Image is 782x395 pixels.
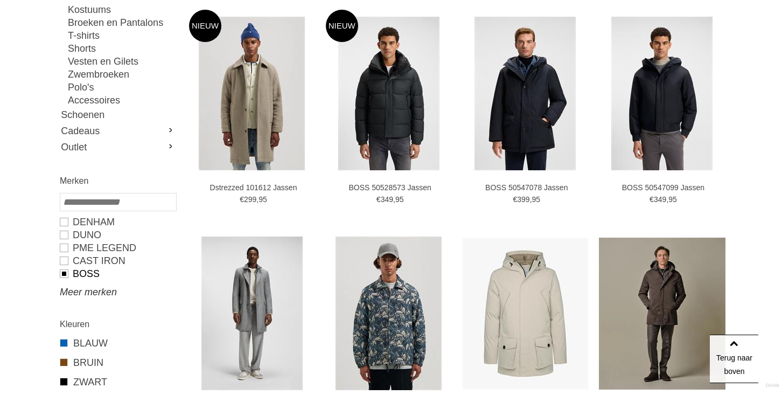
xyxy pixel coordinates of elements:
a: Meer merken [60,286,176,299]
a: BOSS 50547099 Jassen [604,183,722,192]
span: 95 [259,195,267,204]
a: Polo's [68,81,176,94]
span: , [256,195,259,204]
a: Terug naar boven [710,335,758,383]
a: BRUIN [60,356,176,370]
span: 349 [381,195,393,204]
a: Zwembroeken [68,68,176,81]
a: CAST IRON [60,254,176,267]
a: Kostuums [68,3,176,16]
a: Schoenen [60,107,176,123]
img: Dstrezzed 151016-aw25 Jassen [336,237,442,390]
a: DENHAM [60,216,176,228]
span: € [513,195,517,204]
span: 95 [532,195,541,204]
a: Accessoires [68,94,176,107]
span: € [240,195,244,204]
a: BOSS 50528573 Jassen [331,183,449,192]
span: € [376,195,381,204]
span: 299 [244,195,256,204]
span: , [393,195,395,204]
span: 95 [668,195,677,204]
a: Duno [60,228,176,241]
span: 349 [654,195,666,204]
img: BOSS 50547099 Jassen [611,17,713,170]
a: Divide [766,379,779,392]
a: Broeken en Pantalons [68,16,176,29]
span: , [666,195,668,204]
a: BLAUW [60,336,176,350]
a: Shorts [68,42,176,55]
a: BOSS 50547078 Jassen [467,183,586,192]
a: BOSS [60,267,176,280]
span: , [530,195,532,204]
a: Outlet [60,139,176,155]
img: PROFUOMO Ppwu30004c Jassen [599,238,725,390]
a: Vesten en Gilets [68,55,176,68]
h2: Merken [60,174,176,188]
img: PROFUOMO Ppwu30005b Jassen [462,238,589,390]
img: Dstrezzed 101612 Jassen [199,17,305,170]
a: Cadeaus [60,123,176,139]
a: Dstrezzed 101612 Jassen [194,183,313,192]
span: 399 [517,195,529,204]
span: € [650,195,654,204]
img: BOSS 50547078 Jassen [474,17,576,170]
a: PME LEGEND [60,241,176,254]
img: BOSS 50551612 Jassen [201,237,303,390]
a: ZWART [60,375,176,389]
a: T-shirts [68,29,176,42]
img: BOSS 50528573 Jassen [338,17,439,170]
h2: Kleuren [60,317,176,331]
span: 95 [395,195,404,204]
